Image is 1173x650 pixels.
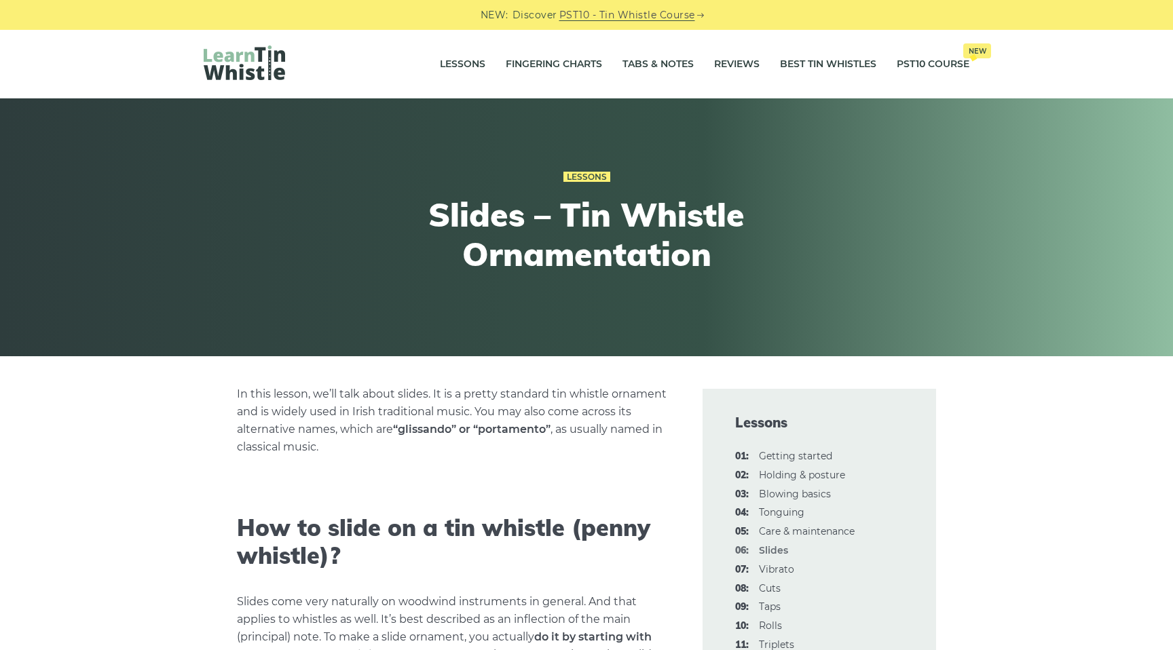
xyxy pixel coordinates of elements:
[735,486,749,503] span: 03:
[963,43,991,58] span: New
[735,448,749,465] span: 01:
[735,413,904,432] span: Lessons
[506,47,602,81] a: Fingering Charts
[714,47,760,81] a: Reviews
[759,450,832,462] a: 01:Getting started
[735,543,749,559] span: 06:
[735,505,749,521] span: 04:
[759,469,845,481] a: 02:Holding & posture
[440,47,485,81] a: Lessons
[735,562,749,578] span: 07:
[735,467,749,484] span: 02:
[735,599,749,615] span: 09:
[735,524,749,540] span: 05:
[759,506,804,518] a: 04:Tonguing
[759,525,855,537] a: 05:Care & maintenance
[735,581,749,597] span: 08:
[897,47,969,81] a: PST10 CourseNew
[563,172,610,183] a: Lessons
[759,544,788,556] strong: Slides
[337,195,836,273] h1: Slides – Tin Whistle Ornamentation
[759,600,781,613] a: 09:Taps
[622,47,694,81] a: Tabs & Notes
[759,619,782,632] a: 10:Rolls
[735,618,749,634] span: 10:
[780,47,876,81] a: Best Tin Whistles
[204,45,285,80] img: LearnTinWhistle.com
[759,488,831,500] a: 03:Blowing basics
[237,385,670,456] p: In this lesson, we’ll talk about slides. It is a pretty standard tin whistle ornament and is wide...
[759,563,794,575] a: 07:Vibrato
[237,514,670,570] h2: How to slide on a tin whistle (penny whistle)?
[393,423,551,436] strong: “glissando” or “portamento”
[759,582,781,594] a: 08:Cuts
